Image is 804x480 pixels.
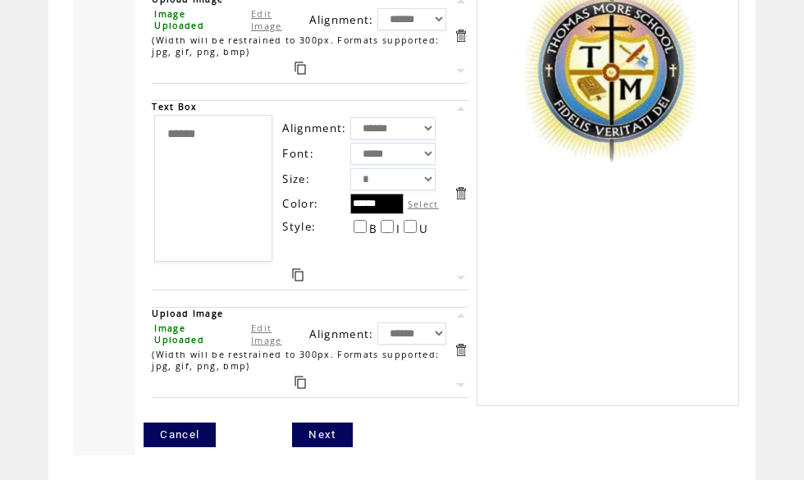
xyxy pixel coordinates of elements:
[369,222,377,236] span: B
[251,322,282,346] a: Edit Image
[408,198,439,210] label: Select
[309,327,373,341] span: Alignment:
[295,62,306,75] a: Duplicate this item
[152,349,439,372] span: (Width will be restrained to 300px. Formats supported: jpg, gif, png, bmp)
[282,219,316,234] span: Style:
[292,268,304,281] a: Duplicate this item
[282,171,310,186] span: Size:
[453,270,468,286] a: Move this item down
[154,322,204,345] span: Image Uploaded
[453,342,468,358] a: Delete this item
[309,12,373,27] span: Alignment:
[396,222,400,236] span: I
[453,308,468,323] a: Move this item up
[282,146,314,161] span: Font:
[251,7,282,32] a: Edit Image
[295,376,306,389] a: Duplicate this item
[419,222,428,236] span: U
[154,8,204,31] span: Image Uploaded
[152,101,197,112] span: Text Box
[152,308,223,319] span: Upload Image
[453,377,468,393] a: Move this item down
[282,121,346,135] span: Alignment:
[453,63,468,79] a: Move this item down
[152,34,439,57] span: (Width will be restrained to 300px. Formats supported: jpg, gif, png, bmp)
[453,101,468,117] a: Move this item up
[453,185,468,201] a: Delete this item
[144,423,216,447] a: Cancel
[282,196,318,211] span: Color:
[453,28,468,43] a: Delete this item
[292,423,352,447] a: Next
